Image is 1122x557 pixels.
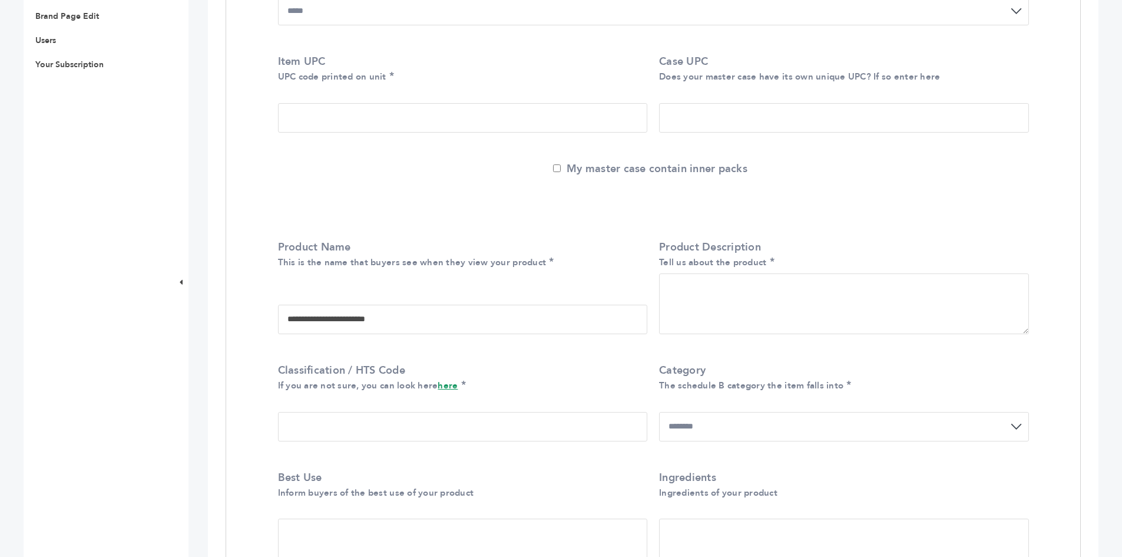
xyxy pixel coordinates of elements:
[278,71,386,83] small: UPC code printed on unit
[278,256,547,268] small: This is the name that buyers see when they view your product
[659,256,767,268] small: Tell us about the product
[278,363,642,393] label: Classification / HTS Code
[659,487,777,499] small: Ingredients of your product
[438,380,458,391] a: here
[35,59,104,70] a: Your Subscription
[278,380,458,391] small: If you are not sure, you can look here
[659,470,1023,500] label: Ingredients
[659,240,1023,269] label: Product Description
[659,380,843,391] small: The schedule B category the item falls into
[278,470,642,500] label: Best Use
[553,162,747,176] label: My master case contain inner packs
[278,240,642,269] label: Product Name
[35,11,99,22] a: Brand Page Edit
[659,363,1023,393] label: Category
[659,71,940,83] small: Does your master case have its own unique UPC? If so enter here
[553,164,561,172] input: My master case contain inner packs
[659,54,1023,84] label: Case UPC
[278,487,474,499] small: Inform buyers of the best use of your product
[278,54,642,84] label: Item UPC
[35,35,56,46] a: Users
